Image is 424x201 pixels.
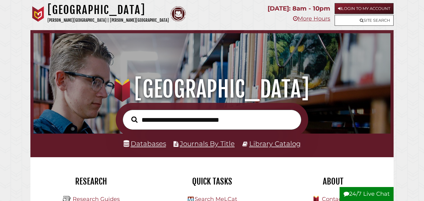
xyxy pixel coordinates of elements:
[293,15,330,22] a: More Hours
[277,176,389,187] h2: About
[180,139,235,148] a: Journals By Title
[47,17,169,24] p: [PERSON_NAME][GEOGRAPHIC_DATA] | [PERSON_NAME][GEOGRAPHIC_DATA]
[335,15,394,26] a: Site Search
[131,116,138,123] i: Search
[249,139,301,148] a: Library Catalog
[156,176,268,187] h2: Quick Tasks
[35,176,147,187] h2: Research
[40,75,384,103] h1: [GEOGRAPHIC_DATA]
[170,6,186,22] img: Calvin Theological Seminary
[124,139,166,148] a: Databases
[335,3,394,14] a: Login to My Account
[268,3,330,14] p: [DATE]: 8am - 10pm
[30,6,46,22] img: Calvin University
[128,115,141,124] button: Search
[47,3,169,17] h1: [GEOGRAPHIC_DATA]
